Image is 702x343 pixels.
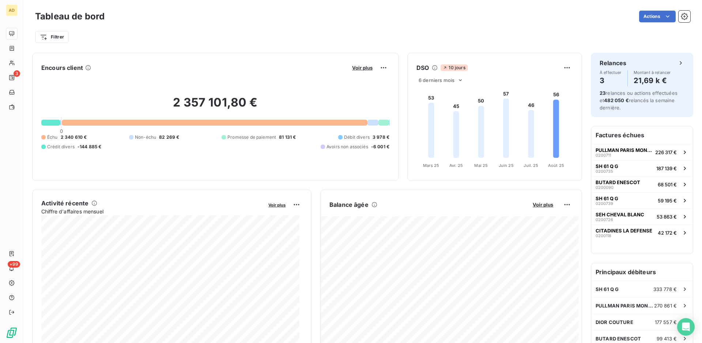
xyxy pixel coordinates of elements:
[600,70,622,75] span: À effectuer
[548,163,564,168] tspan: Août 25
[596,286,619,292] span: SH 61 Q G
[371,143,389,150] span: -6 001 €
[531,201,555,208] button: Voir plus
[329,200,369,209] h6: Balance âgée
[419,77,454,83] span: 6 derniers mois
[591,224,693,241] button: CITADINES LA DEFENSE020011842 172 €
[41,63,83,72] h6: Encours client
[60,128,63,134] span: 0
[596,228,652,234] span: CITADINES LA DEFENSE
[658,230,677,236] span: 42 172 €
[600,90,678,111] span: relances ou actions effectuées et relancés la semaine dernière.
[596,319,633,325] span: DIOR COUTURE
[596,201,613,206] span: 0200739
[596,217,613,222] span: 0200726
[657,214,677,220] span: 53 863 €
[35,10,105,23] h3: Tableau de bord
[591,144,693,160] button: PULLMAN PARIS MONTPARNASSE0200711226 317 €
[655,319,677,325] span: 177 557 €
[596,153,611,157] span: 0200711
[61,134,87,141] span: 2 340 610 €
[596,147,652,153] span: PULLMAN PARIS MONTPARNASSE
[634,75,671,86] h4: 21,69 k €
[596,195,618,201] span: SH 61 Q G
[591,192,693,208] button: SH 61 Q G020073959 195 €
[474,163,488,168] tspan: Mai 25
[658,182,677,187] span: 68 501 €
[78,143,102,150] span: -144 885 €
[600,59,626,67] h6: Relances
[591,263,693,281] h6: Principaux débiteurs
[41,95,389,117] h2: 2 357 101,80 €
[35,31,69,43] button: Filtrer
[596,179,640,185] span: BUTARD ENESCOT
[268,202,286,208] span: Voir plus
[279,134,296,141] span: 81 131 €
[47,143,75,150] span: Crédit divers
[596,163,618,169] span: SH 61 Q G
[8,261,20,268] span: +99
[159,134,179,141] span: 82 269 €
[416,63,429,72] h6: DSO
[596,336,641,342] span: BUTARD ENESCOT
[596,169,613,174] span: 0200735
[596,234,611,238] span: 0200118
[41,208,263,215] span: Chiffre d'affaires mensuel
[657,336,677,342] span: 99 413 €
[655,149,677,155] span: 226 317 €
[227,134,276,141] span: Promesse de paiement
[677,318,695,336] div: Open Intercom Messenger
[591,160,693,176] button: SH 61 Q G0200735187 139 €
[656,165,677,171] span: 187 139 €
[6,327,18,339] img: Logo LeanPay
[533,202,553,208] span: Voir plus
[266,201,288,208] button: Voir plus
[658,198,677,204] span: 59 195 €
[6,4,18,16] div: AD
[327,143,368,150] span: Avoirs non associés
[14,70,20,77] span: 3
[441,64,467,71] span: 10 jours
[639,11,676,22] button: Actions
[591,176,693,192] button: BUTARD ENESCOT020009068 501 €
[373,134,389,141] span: 3 978 €
[47,134,58,141] span: Échu
[634,70,671,75] span: Montant à relancer
[596,303,654,309] span: PULLMAN PARIS MONTPARNASSE
[135,134,156,141] span: Non-échu
[604,97,629,103] span: 482 050 €
[344,134,370,141] span: Débit divers
[591,126,693,144] h6: Factures échues
[41,199,88,208] h6: Activité récente
[423,163,439,168] tspan: Mars 25
[600,90,605,96] span: 23
[6,72,17,83] a: 3
[350,64,375,71] button: Voir plus
[449,163,463,168] tspan: Avr. 25
[352,65,373,71] span: Voir plus
[596,185,614,190] span: 0200090
[653,286,677,292] span: 333 778 €
[499,163,514,168] tspan: Juin 25
[596,212,644,217] span: SEH CHEVAL BLANC
[591,208,693,224] button: SEH CHEVAL BLANC020072653 863 €
[524,163,538,168] tspan: Juil. 25
[600,75,622,86] h4: 3
[654,303,677,309] span: 270 861 €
